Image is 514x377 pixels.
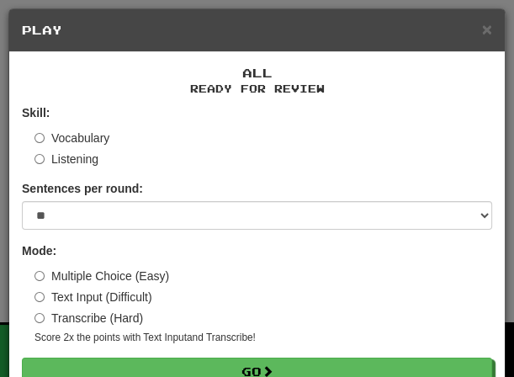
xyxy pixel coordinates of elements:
[34,331,492,345] small: Score 2x the points with Text Input and Transcribe !
[34,130,109,146] label: Vocabulary
[482,20,492,38] button: Close
[34,151,98,167] label: Listening
[34,292,45,302] input: Text Input (Difficult)
[34,313,45,323] input: Transcribe (Hard)
[34,268,169,284] label: Multiple Choice (Easy)
[22,82,492,96] small: Ready for Review
[34,289,152,305] label: Text Input (Difficult)
[242,66,273,80] span: All
[34,310,143,327] label: Transcribe (Hard)
[22,106,50,119] strong: Skill:
[34,271,45,281] input: Multiple Choice (Easy)
[482,19,492,39] span: ×
[22,22,492,39] h5: Play
[22,180,143,197] label: Sentences per round:
[34,133,45,143] input: Vocabulary
[22,244,56,258] strong: Mode:
[34,154,45,164] input: Listening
